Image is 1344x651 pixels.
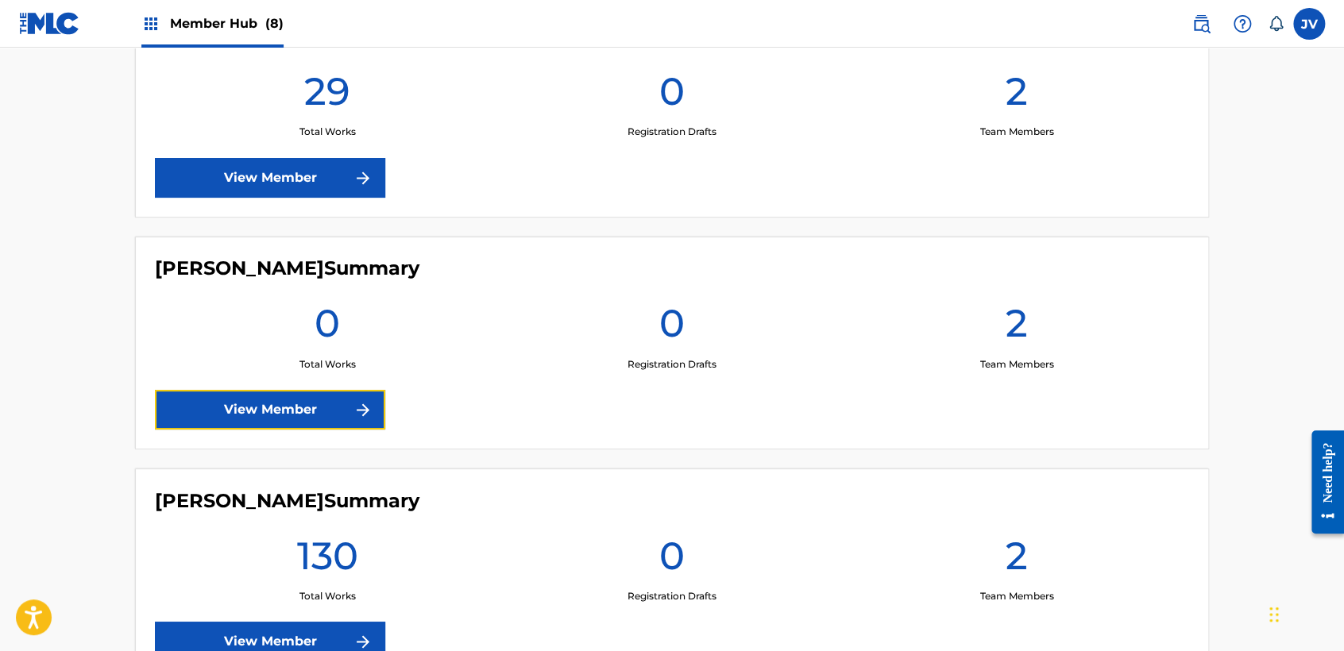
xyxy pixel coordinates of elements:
[659,67,685,125] h1: 0
[628,588,716,603] p: Registration Drafts
[1226,8,1258,40] div: Help
[628,125,716,139] p: Registration Drafts
[299,125,355,139] p: Total Works
[1268,16,1284,32] div: Notifications
[1191,14,1211,33] img: search
[1233,14,1252,33] img: help
[19,12,80,35] img: MLC Logo
[979,125,1053,139] p: Team Members
[304,67,350,125] h1: 29
[155,256,419,280] h4: Josue Balderrama Carreño
[659,531,685,588] h1: 0
[1006,531,1028,588] h1: 2
[1006,299,1028,356] h1: 2
[299,356,355,371] p: Total Works
[170,14,284,33] span: Member Hub
[659,299,685,356] h1: 0
[299,588,355,603] p: Total Works
[296,531,357,588] h1: 130
[1293,8,1325,40] div: User Menu
[155,158,385,198] a: View Member
[353,168,373,187] img: f7272a7cc735f4ea7f67.svg
[155,488,419,512] h4: Julio Cesar Inclan Lopez
[141,14,160,33] img: Top Rightsholders
[315,299,340,356] h1: 0
[1265,575,1344,651] iframe: Chat Widget
[265,16,284,31] span: (8)
[155,390,385,430] a: View Member
[1265,575,1344,651] div: Widget de chat
[979,588,1053,603] p: Team Members
[353,632,373,651] img: f7272a7cc735f4ea7f67.svg
[979,356,1053,371] p: Team Members
[353,400,373,419] img: f7272a7cc735f4ea7f67.svg
[628,356,716,371] p: Registration Drafts
[1300,418,1344,546] iframe: Resource Center
[1006,67,1028,125] h1: 2
[1269,591,1279,638] div: Arrastrar
[1185,8,1217,40] a: Public Search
